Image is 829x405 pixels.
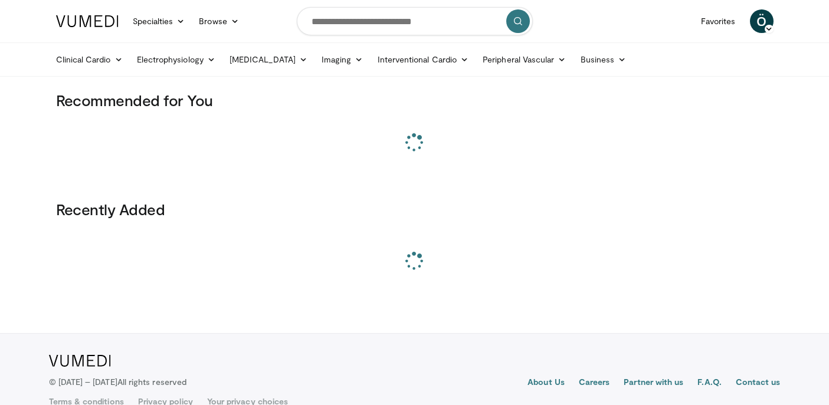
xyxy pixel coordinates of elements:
[222,48,314,71] a: [MEDICAL_DATA]
[297,7,533,35] input: Search topics, interventions
[56,200,774,219] h3: Recently Added
[56,15,119,27] img: VuMedi Logo
[49,48,130,71] a: Clinical Cardio
[527,376,565,390] a: About Us
[476,48,573,71] a: Peripheral Vascular
[56,91,774,110] h3: Recommended for You
[697,376,721,390] a: F.A.Q.
[49,355,111,367] img: VuMedi Logo
[624,376,683,390] a: Partner with us
[49,376,187,388] p: © [DATE] – [DATE]
[579,376,610,390] a: Careers
[750,9,774,33] a: Ö
[130,48,222,71] a: Electrophysiology
[694,9,743,33] a: Favorites
[371,48,476,71] a: Interventional Cardio
[736,376,781,390] a: Contact us
[574,48,634,71] a: Business
[117,377,186,387] span: All rights reserved
[192,9,246,33] a: Browse
[314,48,371,71] a: Imaging
[126,9,192,33] a: Specialties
